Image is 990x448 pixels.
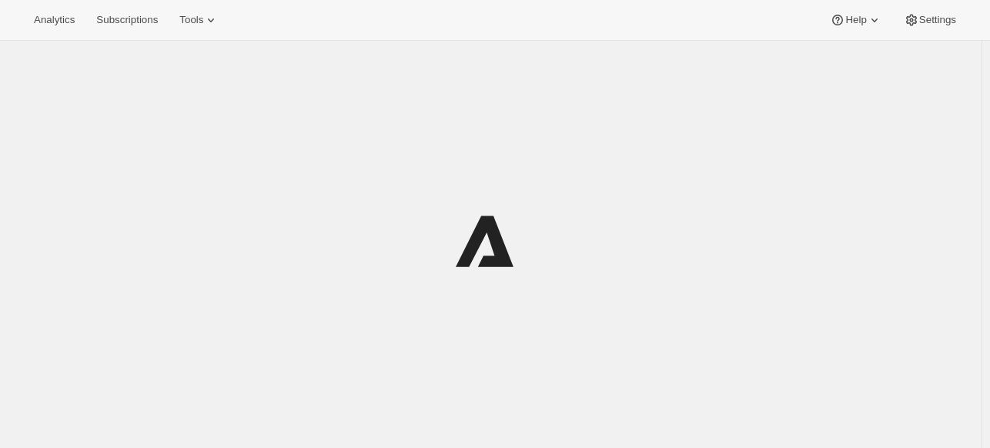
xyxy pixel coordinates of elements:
button: Tools [170,9,228,31]
button: Subscriptions [87,9,167,31]
span: Analytics [34,14,75,26]
span: Tools [179,14,203,26]
span: Help [845,14,866,26]
button: Analytics [25,9,84,31]
button: Settings [895,9,965,31]
span: Subscriptions [96,14,158,26]
span: Settings [919,14,956,26]
button: Help [821,9,891,31]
